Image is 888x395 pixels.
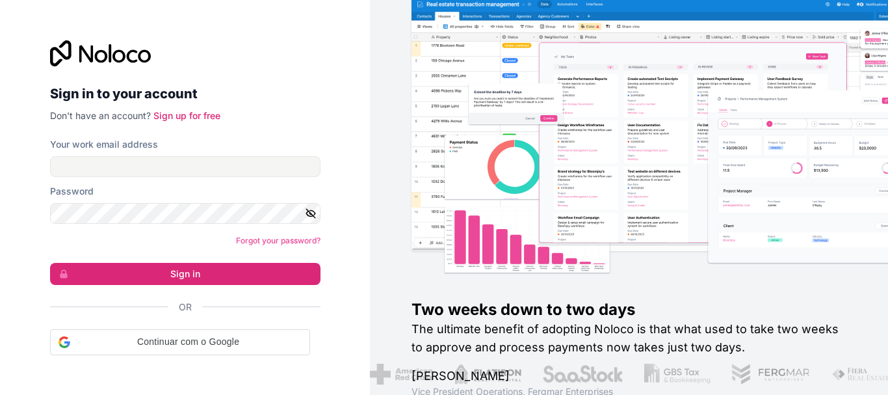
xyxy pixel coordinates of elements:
h2: Sign in to your account [50,82,320,105]
label: Password [50,185,94,198]
h2: The ultimate benefit of adopting Noloco is that what used to take two weeks to approve and proces... [411,320,846,357]
input: Password [50,203,320,224]
h1: [PERSON_NAME] [411,367,846,385]
label: Your work email address [50,138,158,151]
input: Email address [50,156,320,177]
div: Continuar com o Google [50,329,310,355]
span: Continuar com o Google [75,335,302,349]
h1: Two weeks down to two days [411,299,846,320]
a: Forgot your password? [236,236,320,245]
button: Sign in [50,263,320,285]
span: Don't have an account? [50,110,151,121]
span: Or [179,301,192,314]
a: Sign up for free [153,110,220,121]
img: /assets/american-red-cross-BAupjrZR.png [364,364,427,385]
